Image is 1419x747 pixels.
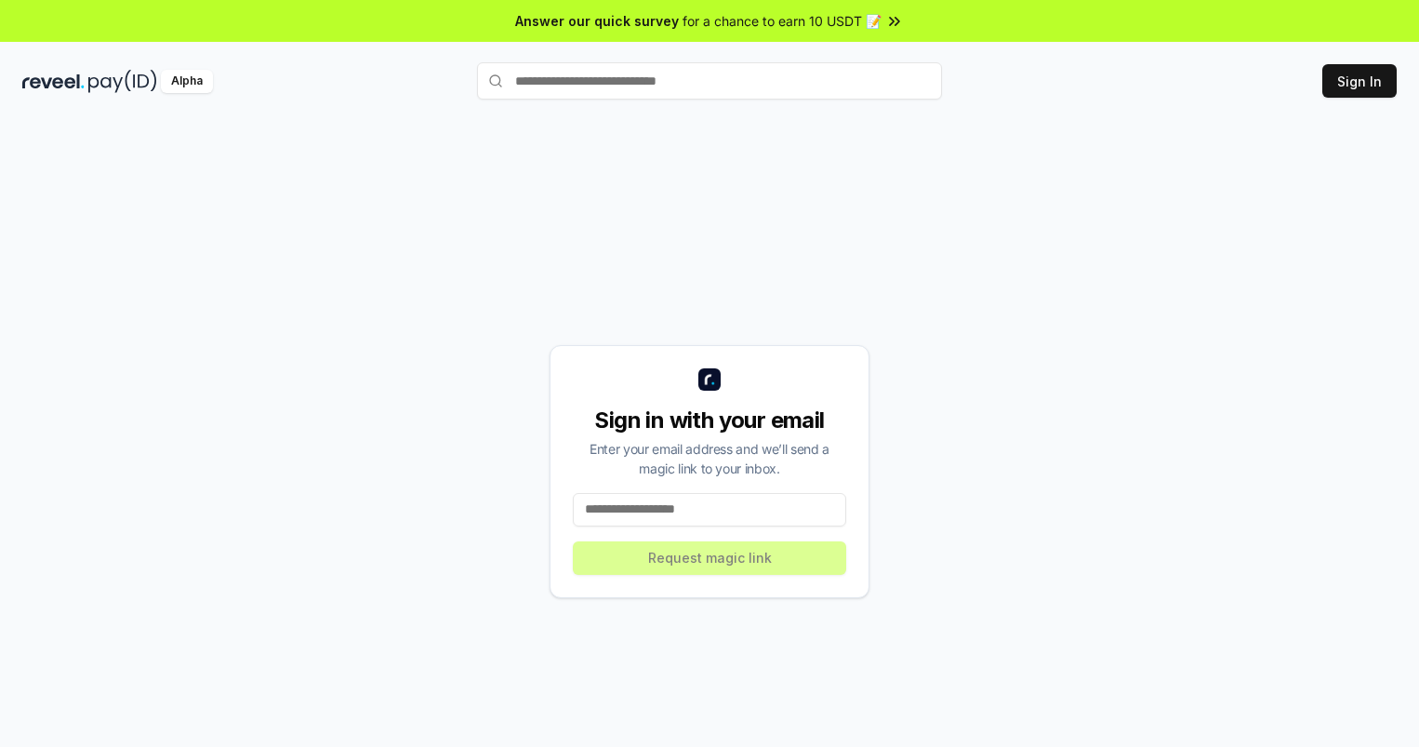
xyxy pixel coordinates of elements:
img: reveel_dark [22,70,85,93]
button: Sign In [1322,64,1397,98]
img: pay_id [88,70,157,93]
span: Answer our quick survey [515,11,679,31]
div: Alpha [161,70,213,93]
span: for a chance to earn 10 USDT 📝 [683,11,882,31]
div: Enter your email address and we’ll send a magic link to your inbox. [573,439,846,478]
img: logo_small [698,368,721,391]
div: Sign in with your email [573,406,846,435]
